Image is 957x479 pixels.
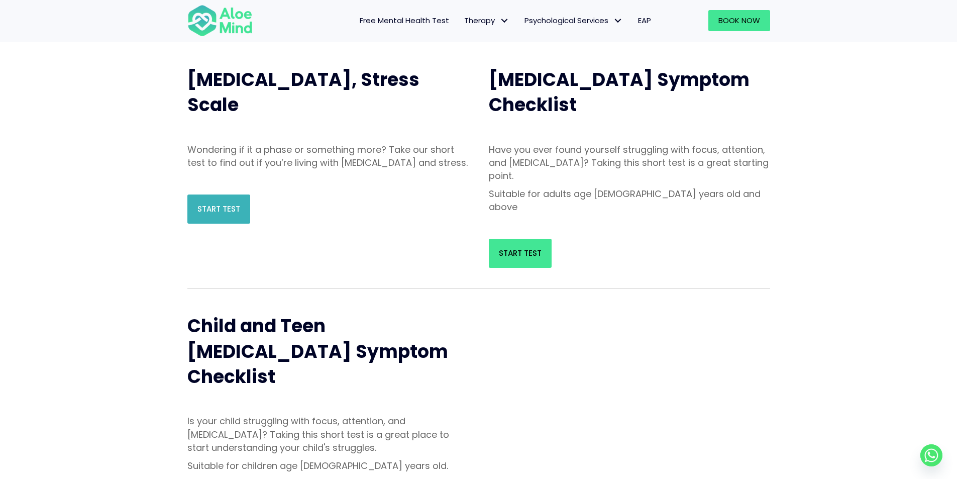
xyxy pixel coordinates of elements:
[187,313,448,390] span: Child and Teen [MEDICAL_DATA] Symptom Checklist
[708,10,770,31] a: Book Now
[920,444,942,466] a: Whatsapp
[187,67,419,118] span: [MEDICAL_DATA], Stress Scale
[197,204,240,214] span: Start Test
[187,143,469,169] p: Wondering if it a phase or something more? Take our short test to find out if you’re living with ...
[266,10,659,31] nav: Menu
[517,10,630,31] a: Psychological ServicesPsychological Services: submenu
[489,239,552,268] a: Start Test
[499,248,542,258] span: Start Test
[497,14,512,28] span: Therapy: submenu
[611,14,625,28] span: Psychological Services: submenu
[489,67,750,118] span: [MEDICAL_DATA] Symptom Checklist
[187,195,250,224] a: Start Test
[489,187,770,214] p: Suitable for adults age [DEMOGRAPHIC_DATA] years old and above
[638,15,651,26] span: EAP
[489,143,770,182] p: Have you ever found yourself struggling with focus, attention, and [MEDICAL_DATA]? Taking this sh...
[187,415,469,454] p: Is your child struggling with focus, attention, and [MEDICAL_DATA]? Taking this short test is a g...
[352,10,457,31] a: Free Mental Health Test
[187,459,469,472] p: Suitable for children age [DEMOGRAPHIC_DATA] years old.
[630,10,659,31] a: EAP
[360,15,449,26] span: Free Mental Health Test
[524,15,623,26] span: Psychological Services
[464,15,509,26] span: Therapy
[718,15,760,26] span: Book Now
[187,4,253,37] img: Aloe mind Logo
[457,10,517,31] a: TherapyTherapy: submenu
